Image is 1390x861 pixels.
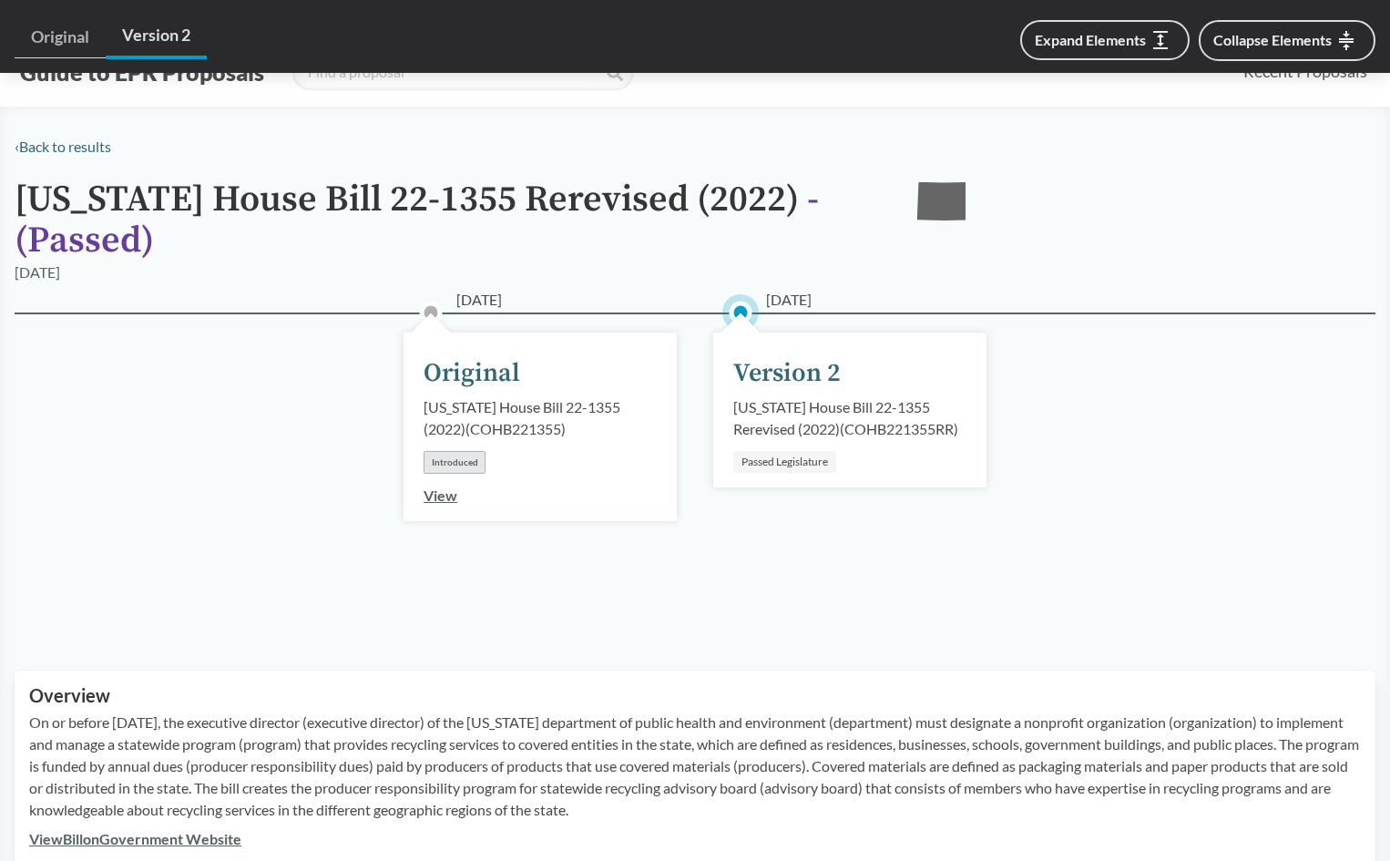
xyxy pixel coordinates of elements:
div: Passed Legislature [733,451,836,473]
a: ‹Back to results [15,138,111,155]
button: Collapse Elements [1199,20,1375,61]
button: Expand Elements [1020,20,1190,60]
span: [DATE] [456,289,502,311]
h1: [US_STATE] House Bill 22-1355 Rerevised (2022) [15,179,889,261]
div: [US_STATE] House Bill 22-1355 (2022) ( COHB221355 ) [424,396,657,440]
a: Version 2 [106,15,207,59]
div: [US_STATE] House Bill 22-1355 Rerevised (2022) ( COHB221355RR ) [733,396,966,440]
p: On or before [DATE], the executive director (executive director) of the [US_STATE] department of ... [29,712,1361,821]
div: Original [424,354,520,393]
div: [DATE] [15,261,60,283]
a: Original [15,16,106,58]
h2: Overview [29,685,1361,706]
span: [DATE] [766,289,812,311]
a: ViewBillonGovernment Website [29,830,241,847]
div: Version 2 [733,354,841,393]
a: View [424,487,457,504]
span: - ( Passed ) [15,177,819,263]
div: Introduced [424,451,485,474]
